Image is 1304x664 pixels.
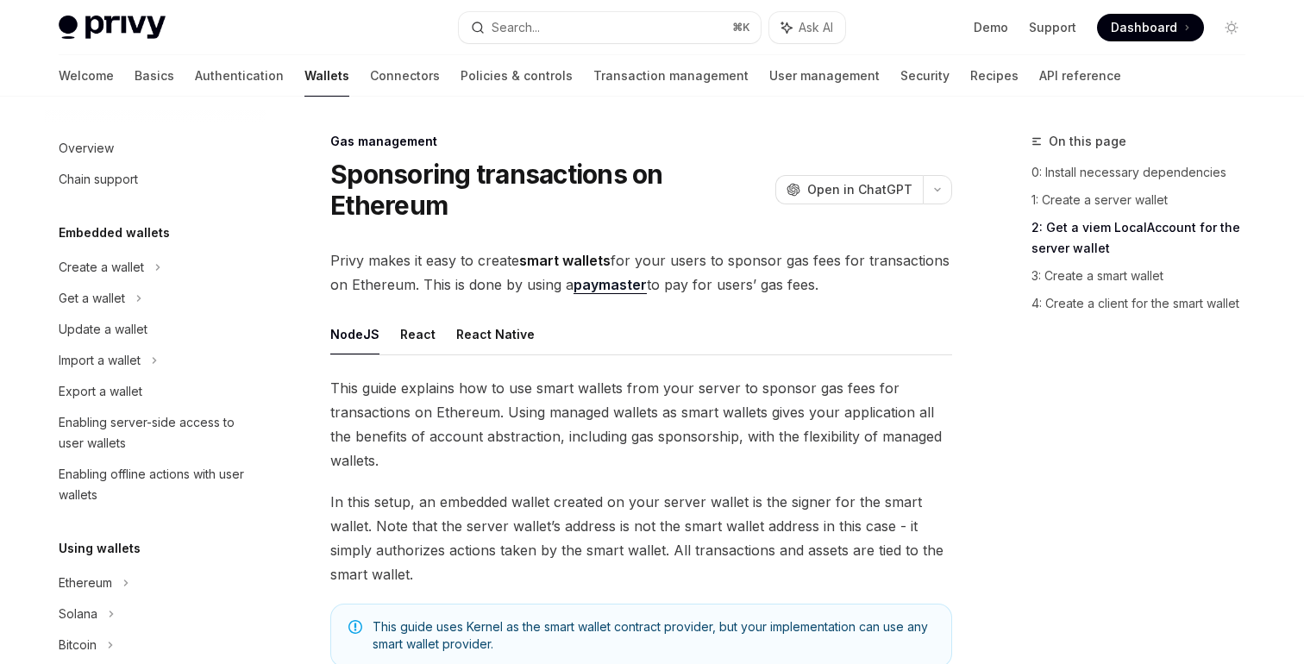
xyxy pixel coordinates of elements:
a: Policies & controls [461,55,573,97]
div: Import a wallet [59,350,141,371]
a: Recipes [970,55,1019,97]
span: On this page [1049,131,1126,152]
button: React [400,314,436,354]
svg: Note [348,620,362,634]
button: React Native [456,314,535,354]
a: 4: Create a client for the smart wallet [1031,290,1259,317]
strong: smart wallets [519,252,611,269]
h5: Using wallets [59,538,141,559]
div: Overview [59,138,114,159]
span: Open in ChatGPT [807,181,912,198]
div: Solana [59,604,97,624]
span: This guide uses Kernel as the smart wallet contract provider, but your implementation can use any... [373,618,934,653]
div: Enabling server-side access to user wallets [59,412,255,454]
h1: Sponsoring transactions on Ethereum [330,159,768,221]
a: Authentication [195,55,284,97]
button: Search...⌘K [459,12,761,43]
button: Open in ChatGPT [775,175,923,204]
span: Dashboard [1111,19,1177,36]
div: Export a wallet [59,381,142,402]
a: Basics [135,55,174,97]
span: This guide explains how to use smart wallets from your server to sponsor gas fees for transaction... [330,376,952,473]
a: Export a wallet [45,376,266,407]
a: Dashboard [1097,14,1204,41]
img: light logo [59,16,166,40]
a: Welcome [59,55,114,97]
div: Chain support [59,169,138,190]
a: Support [1029,19,1076,36]
a: 3: Create a smart wallet [1031,262,1259,290]
div: Ethereum [59,573,112,593]
a: Enabling offline actions with user wallets [45,459,266,511]
button: NodeJS [330,314,379,354]
a: User management [769,55,880,97]
a: Transaction management [593,55,749,97]
a: API reference [1039,55,1121,97]
div: Get a wallet [59,288,125,309]
button: Toggle dark mode [1218,14,1245,41]
a: 0: Install necessary dependencies [1031,159,1259,186]
span: ⌘ K [732,21,750,34]
a: Demo [974,19,1008,36]
span: Ask AI [799,19,833,36]
a: Connectors [370,55,440,97]
button: Ask AI [769,12,845,43]
a: Overview [45,133,266,164]
a: 2: Get a viem LocalAccount for the server wallet [1031,214,1259,262]
div: Bitcoin [59,635,97,655]
div: Enabling offline actions with user wallets [59,464,255,505]
div: Gas management [330,133,952,150]
a: Update a wallet [45,314,266,345]
div: Create a wallet [59,257,144,278]
span: Privy makes it easy to create for your users to sponsor gas fees for transactions on Ethereum. Th... [330,248,952,297]
a: Chain support [45,164,266,195]
a: Wallets [304,55,349,97]
a: Security [900,55,950,97]
a: 1: Create a server wallet [1031,186,1259,214]
div: Update a wallet [59,319,147,340]
a: Enabling server-side access to user wallets [45,407,266,459]
a: paymaster [574,276,647,294]
span: In this setup, an embedded wallet created on your server wallet is the signer for the smart walle... [330,490,952,586]
div: Search... [492,17,540,38]
h5: Embedded wallets [59,222,170,243]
